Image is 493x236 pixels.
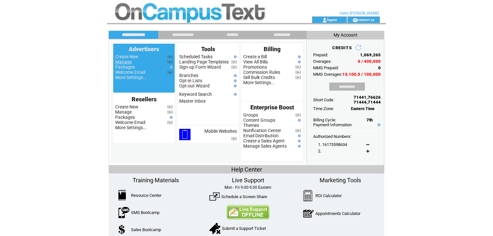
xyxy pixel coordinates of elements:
img: video.png [295,129,301,132]
a: Opt-in Lists [179,78,202,83]
img: ScreenShare.png [209,191,220,202]
a: Manage [115,109,132,115]
span: Marketing Tools [320,177,361,184]
a: contact us [357,17,375,22]
span: Authorized Numbers: [313,134,351,139]
a: Packages [115,115,135,120]
img: help.gif [296,119,301,122]
img: video.png [167,105,173,109]
span: Mon - Fri 9:00-5:00 Eastern [225,185,271,190]
img: SMSBootcamp.png [118,207,129,218]
img: video.png [231,60,237,64]
img: help.gif [296,140,301,142]
span: Help Center [231,166,262,173]
img: help.gif [296,134,301,137]
img: video.png [295,71,301,74]
img: video.png [167,60,173,64]
a: Opt-out Wizard [179,83,210,88]
span: Training Materials [133,177,179,184]
a: Master Inbox [179,98,206,104]
a: More Settings... [243,80,275,85]
span: CREDITS [332,45,352,50]
img: Contact Us [226,205,269,219]
a: Branches [179,73,198,78]
span: Resellers [132,96,157,103]
img: ResourceCenter.png [118,190,126,200]
a: Packages [115,64,135,70]
a: Notification Center [243,128,281,133]
a: Welcome Email [115,120,145,125]
img: AppointmentCalc.png [303,208,314,219]
span: Advertisers [129,46,159,52]
img: help.gif [232,55,237,58]
a: Promotions [243,64,267,70]
img: SupportTicket.png [209,223,220,234]
span: Time Zone: [313,106,334,111]
a: Manage [115,59,132,64]
a: Welcome Email [115,70,145,75]
img: video.png [231,65,237,69]
a: Content Groups [243,118,275,123]
img: video.png [167,121,173,124]
img: help.gif [296,55,301,58]
span: Overages: [313,59,332,64]
img: contact_us_icon.gif [353,17,357,23]
span: Eastern Time [351,107,375,111]
img: video.png [295,65,301,69]
img: account_icon.gif [322,17,327,23]
a: Appointments Calculator [315,211,360,216]
img: help.gif [296,61,301,63]
span: Tools [201,46,215,52]
a: ROI Calculator [315,193,342,198]
a: logout [327,17,337,22]
img: video.png [167,110,173,114]
a: Sign-up Form Wizard [179,64,221,70]
span: MMS Overages: [313,72,342,77]
img: help.gif [168,66,173,69]
a: Create New [115,104,138,109]
a: Submit a Support Ticket [222,226,266,231]
img: help.gif [232,74,237,77]
img: help.gif [168,116,173,119]
span: 71441,76626 71444,71444 [354,95,381,105]
span: Billing Cycle: [313,118,336,122]
a: View All Bills [243,59,268,64]
span: 13,100.5 / 100,000 [342,72,381,77]
a: Resource Center [131,193,161,198]
span: Hello [PERSON_NAME] [340,11,379,16]
a: Commission Rules [243,70,280,75]
img: SalesBootcamp.png [118,225,126,234]
img: video.png [167,55,173,59]
img: video.png [167,71,173,74]
a: Schedule a Screen Share [221,194,267,199]
img: video.png [231,137,237,140]
a: Email Distribution [243,133,279,138]
a: Sales Bootcamp [131,227,161,232]
a: Manage Sales Agents [243,143,287,149]
a: Create a Sales Agent [243,138,285,143]
span: Live Support [232,177,264,184]
span: 1,069,265 [360,52,381,57]
img: help.gif [376,123,380,126]
span: 7th [367,118,373,122]
span: Short Code: [313,97,334,102]
span: 2. [318,149,321,153]
span: Prepaid: [313,52,328,57]
img: Calculator.png [303,190,313,201]
img: help.gif [232,93,237,96]
a: Groups [243,112,258,118]
a: Sell Bulk Credits [243,75,275,80]
span: 0 [378,65,381,70]
span: 1. 16173598634 [318,142,347,147]
span: MMS Prepaid: [313,65,339,70]
a: Keyword Search [179,92,212,97]
img: mobile-websites.png [179,129,191,140]
span: 0 / 400,000 [358,59,381,64]
a: Scheduled Tasks [179,54,213,59]
a: More Settings... [115,125,147,130]
a: Payment Information [313,122,352,127]
span: Enterprise Boost [250,104,294,111]
a: SMS Bootcamp [131,210,159,215]
img: help.gif [232,84,237,87]
img: help.gif [296,145,301,148]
